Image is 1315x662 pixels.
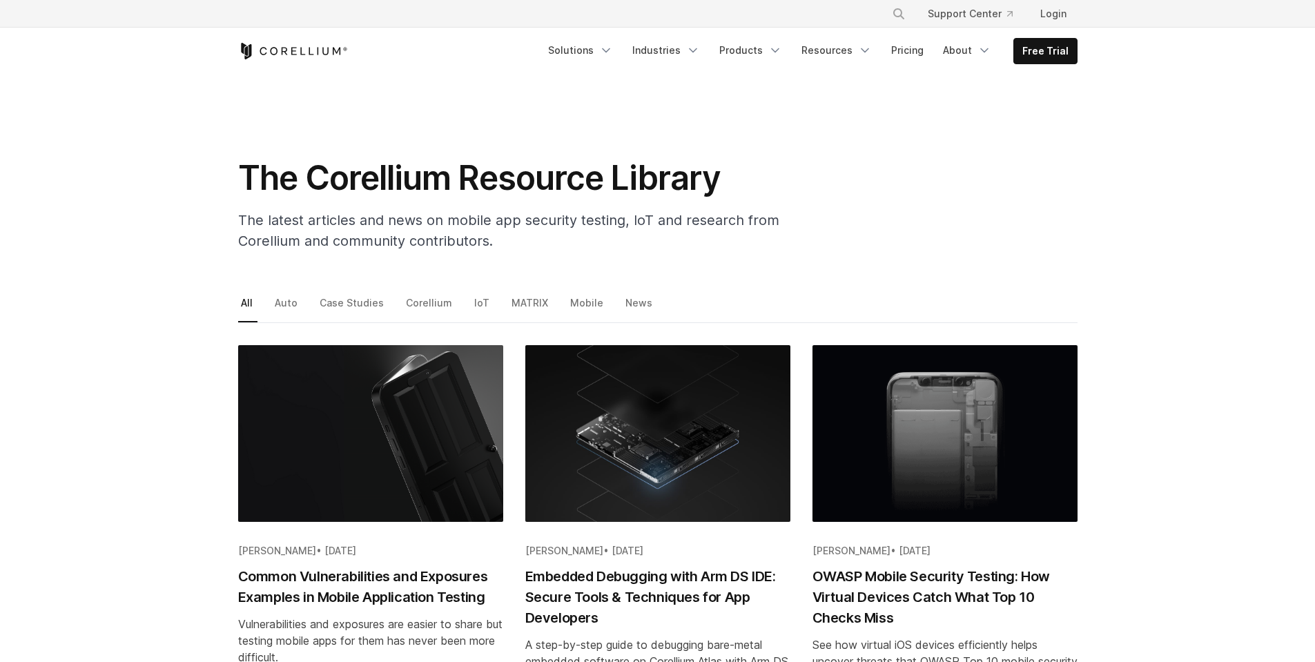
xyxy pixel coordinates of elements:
[525,566,790,628] h2: Embedded Debugging with Arm DS IDE: Secure Tools & Techniques for App Developers
[403,293,457,322] a: Corellium
[238,43,348,59] a: Corellium Home
[793,38,880,63] a: Resources
[238,212,779,249] span: The latest articles and news on mobile app security testing, IoT and research from Corellium and ...
[612,545,643,556] span: [DATE]
[812,345,1078,522] img: OWASP Mobile Security Testing: How Virtual Devices Catch What Top 10 Checks Miss
[509,293,553,322] a: MATRIX
[525,545,603,556] span: [PERSON_NAME]
[540,38,621,63] a: Solutions
[540,38,1078,64] div: Navigation Menu
[238,545,316,556] span: [PERSON_NAME]
[624,38,708,63] a: Industries
[623,293,657,322] a: News
[238,345,503,522] img: Common Vulnerabilities and Exposures Examples in Mobile Application Testing
[238,544,503,558] div: •
[886,1,911,26] button: Search
[812,545,890,556] span: [PERSON_NAME]
[883,38,932,63] a: Pricing
[812,566,1078,628] h2: OWASP Mobile Security Testing: How Virtual Devices Catch What Top 10 Checks Miss
[899,545,931,556] span: [DATE]
[471,293,494,322] a: IoT
[525,544,790,558] div: •
[272,293,302,322] a: Auto
[238,293,257,322] a: All
[1014,39,1077,64] a: Free Trial
[917,1,1024,26] a: Support Center
[324,545,356,556] span: [DATE]
[567,293,608,322] a: Mobile
[1029,1,1078,26] a: Login
[525,345,790,522] img: Embedded Debugging with Arm DS IDE: Secure Tools & Techniques for App Developers
[812,544,1078,558] div: •
[875,1,1078,26] div: Navigation Menu
[711,38,790,63] a: Products
[238,157,790,199] h1: The Corellium Resource Library
[317,293,389,322] a: Case Studies
[935,38,1000,63] a: About
[238,566,503,607] h2: Common Vulnerabilities and Exposures Examples in Mobile Application Testing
